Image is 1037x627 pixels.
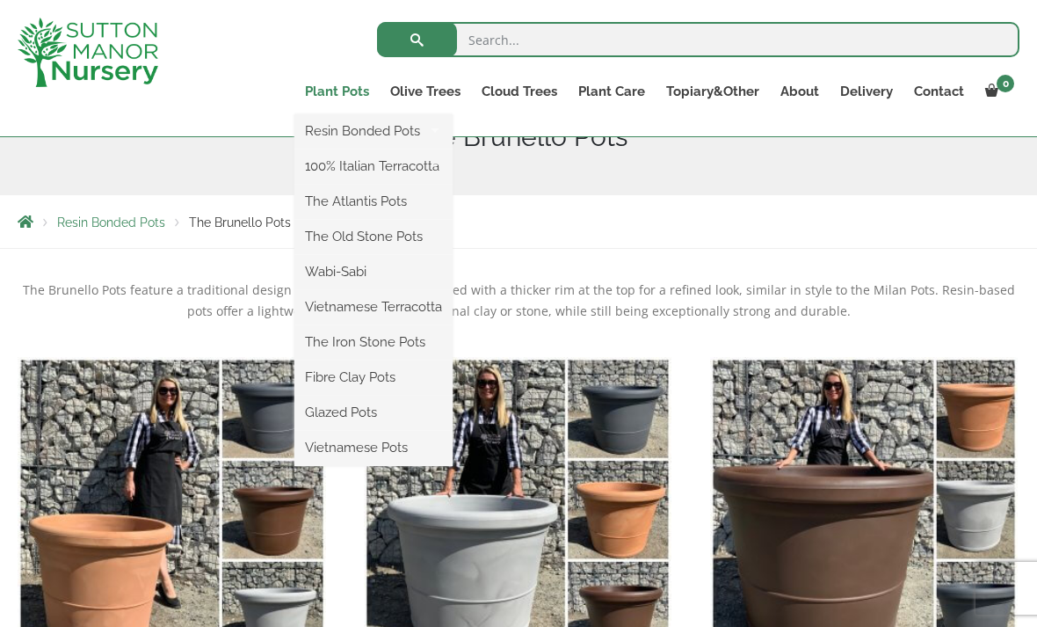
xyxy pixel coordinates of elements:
[830,79,903,104] a: Delivery
[294,434,453,461] a: Vietnamese Pots
[294,399,453,426] a: Glazed Pots
[294,153,453,179] a: 100% Italian Terracotta
[770,79,830,104] a: About
[294,79,380,104] a: Plant Pots
[903,79,975,104] a: Contact
[471,79,568,104] a: Cloud Trees
[380,79,471,104] a: Olive Trees
[975,79,1019,104] a: 0
[294,329,453,355] a: The Iron Stone Pots
[18,121,1019,153] h1: The Brunello Pots
[18,280,1019,322] p: The Brunello Pots feature a traditional design with a modern twist, finished with a thicker rim a...
[57,215,165,230] a: Resin Bonded Pots
[294,364,453,390] a: Fibre Clay Pots
[294,223,453,250] a: The Old Stone Pots
[377,22,1019,57] input: Search...
[18,215,1019,229] nav: Breadcrumbs
[294,188,453,215] a: The Atlantis Pots
[568,79,656,104] a: Plant Care
[18,18,158,87] img: logo
[294,118,453,144] a: Resin Bonded Pots
[997,75,1014,92] span: 0
[656,79,770,104] a: Topiary&Other
[294,259,453,285] a: Wabi-Sabi
[294,294,453,320] a: Vietnamese Terracotta
[189,215,291,230] span: The Brunello Pots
